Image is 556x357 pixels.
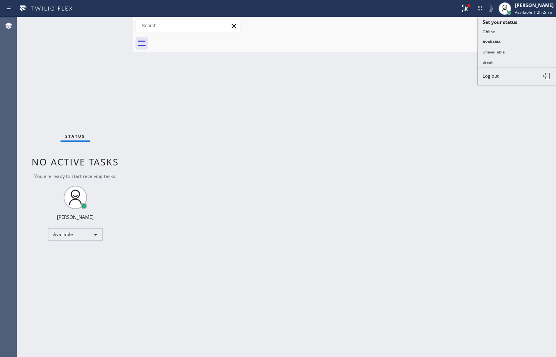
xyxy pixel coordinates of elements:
span: Available | 2h 2min [515,9,552,15]
div: [PERSON_NAME] [515,2,554,9]
div: [PERSON_NAME] [57,214,94,220]
span: No active tasks [32,155,119,168]
button: Mute [485,3,496,14]
span: Status [65,133,85,139]
span: You are ready to start receiving tasks. [34,173,116,179]
input: Search [136,20,241,32]
div: Available [48,228,103,241]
